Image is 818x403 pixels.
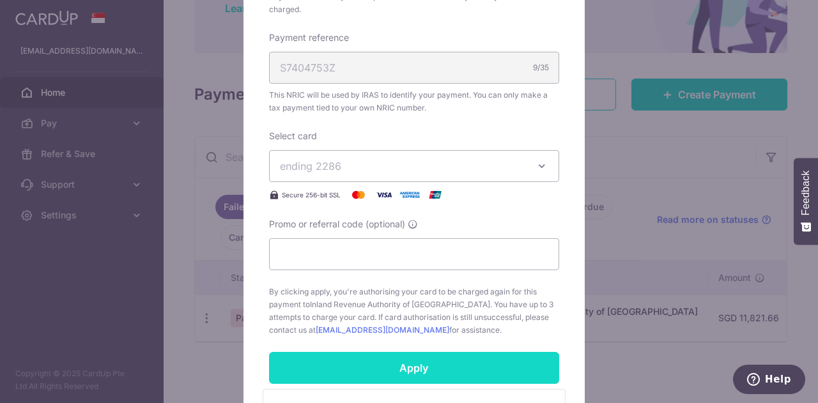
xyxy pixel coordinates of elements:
[269,130,317,142] label: Select card
[310,300,490,309] span: Inland Revenue Authority of [GEOGRAPHIC_DATA]
[800,171,812,215] span: Feedback
[346,187,371,202] img: Mastercard
[269,285,559,337] span: By clicking apply, you're authorising your card to be charged again for this payment to . You hav...
[733,365,805,397] iframe: Opens a widget where you can find more information
[280,160,341,172] span: ending 2286
[269,89,559,114] span: This NRIC will be used by IRAS to identify your payment. You can only make a tax payment tied to ...
[282,190,341,200] span: Secure 256-bit SSL
[269,150,559,182] button: ending 2286
[269,218,405,231] span: Promo or referral code (optional)
[269,352,559,384] input: Apply
[533,61,549,74] div: 9/35
[269,31,349,44] label: Payment reference
[316,325,449,335] a: [EMAIL_ADDRESS][DOMAIN_NAME]
[371,187,397,202] img: Visa
[794,158,818,245] button: Feedback - Show survey
[397,187,422,202] img: American Express
[422,187,448,202] img: UnionPay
